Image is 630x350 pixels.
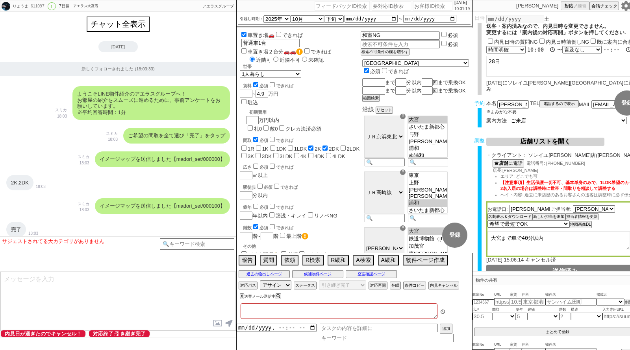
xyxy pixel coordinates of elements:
[240,182,361,199] div: 分以内
[55,113,67,120] p: 18:03
[408,193,447,199] option: [PERSON_NAME]
[510,342,522,348] span: 家賃
[78,160,89,166] p: 18:03
[400,225,406,231] div: ☓
[273,57,278,62] input: 近隣不可
[565,213,598,220] button: 担当者情報を更新
[6,222,26,238] div: 完了
[376,107,393,114] button: リセット
[2,2,10,11] img: 0hkKzOBahQNGRXNioqu4VKWidmNw50R212LFd8BGFhPlFqVSBleQBzVms1aQQ5AnE6KQR8CzIwblN1eDF1eQM4AGNVCz04Yic...
[428,282,459,289] button: 内見キャンセル
[400,114,406,119] div: ☓
[239,282,258,289] button: 対応パス
[78,201,89,207] p: スミカ
[241,48,246,53] input: 車置き場２台分🚗🚗
[240,162,361,179] div: ㎡以上
[98,41,138,52] div: [DATE]
[365,158,405,166] input: 🔍
[248,153,254,159] label: 3K
[241,39,300,47] input: 車種など
[95,198,230,214] div: イメージマップを送信しました【madori_set/000100】
[264,185,272,190] span: 必須
[559,307,571,313] span: 階数
[408,199,447,207] option: 浦和
[259,205,268,210] span: 必須
[239,255,256,265] button: 報告
[400,169,406,175] div: ☓
[302,255,324,265] button: R検索
[499,160,508,166] b: 店舗
[494,298,510,306] input: https://suumo.jp/chintai/jnc_000022489271
[516,313,528,320] input: 5
[486,152,525,158] span: ・クライアント :
[369,282,387,289] button: 対応再開
[522,292,545,298] span: 住所
[569,221,592,228] button: 地図画像DL
[559,313,571,320] input: 2
[262,153,272,159] label: 3DK
[276,213,306,219] label: 築浅・キレイ
[248,99,258,105] label: 駐込
[329,146,339,152] label: 2DK
[315,146,321,152] label: 2K
[11,3,28,9] div: りょうま
[390,282,401,289] button: 冬眠
[300,153,307,159] label: 4K
[474,138,485,144] span: 調整
[6,175,33,191] div: 2K,2DK
[474,15,485,21] span: 日時
[500,174,537,179] span: エリア: どこでも可
[408,138,447,145] option: [PERSON_NAME]
[240,232,361,240] div: 階~ 階
[274,32,303,38] label: できれば
[240,293,244,299] button: X
[241,32,246,37] input: 車置き場🚗
[276,146,286,152] label: 1DK
[243,182,361,190] div: 駅徒歩
[259,83,268,88] span: 必須
[408,214,448,222] input: 🔍
[106,136,118,143] p: 18:03
[370,68,380,74] span: 必須
[494,292,510,298] span: URL
[259,165,268,169] span: 必須
[320,324,438,332] input: タスクの内容を詳細に
[472,292,494,298] span: 吹出No
[28,3,46,9] div: 611097
[528,307,559,313] span: 建物
[259,225,268,230] span: 必須
[36,184,46,190] p: 18:03
[260,255,277,265] button: 質問
[545,298,597,306] input: サンハイム田町
[240,49,303,55] label: 車置き場２台分🚗🚗
[243,223,361,231] div: 階数
[353,255,374,265] button: A検索
[243,203,361,210] div: 築年
[270,137,275,142] input: できれば
[372,1,411,11] input: 要対応ID検索
[493,168,538,173] span: 店長:[PERSON_NAME]
[320,334,454,342] input: キーワード
[243,136,361,144] div: 間取
[472,307,492,313] span: 広さ
[292,270,343,278] button: 候補物件ページ
[440,324,452,334] button: 追加
[270,82,275,87] input: できれば
[294,146,307,152] label: 1LDK
[272,185,298,190] label: できれば
[298,252,326,258] label: できれば
[55,107,67,113] p: スミカ
[448,41,458,47] label: 必須
[294,282,317,289] button: ステータス
[300,57,324,63] label: 未確認
[486,138,604,146] button: 店舗リストを開く
[530,100,539,106] span: TEL
[78,207,89,213] p: 18:03
[487,206,508,212] span: お電話口:
[302,57,307,62] input: 未確認
[239,270,290,278] button: 過去の物出しページ
[270,164,275,169] input: できれば
[361,48,409,55] button: 検索不可条件の欄を増やす
[78,154,89,160] p: スミカ
[380,68,409,74] label: できれば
